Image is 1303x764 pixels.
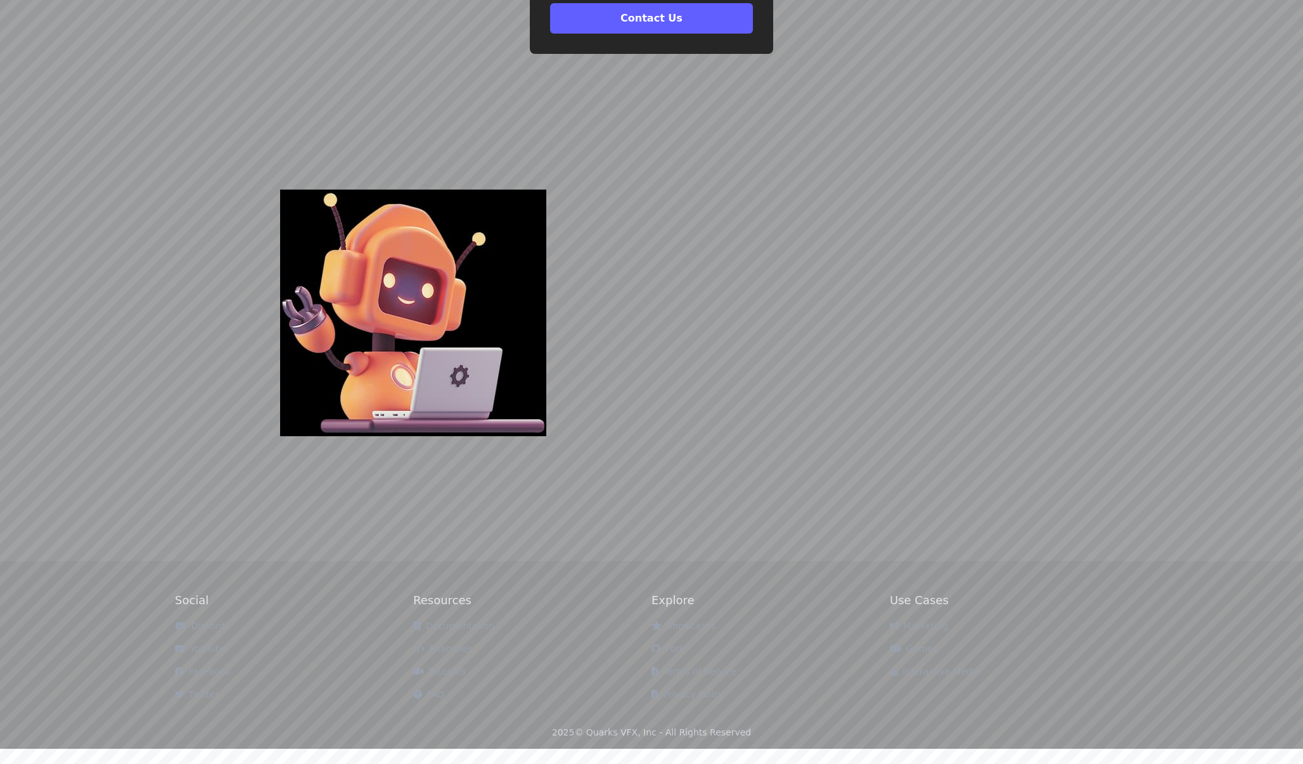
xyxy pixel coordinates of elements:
[550,3,753,34] button: Contact Us
[175,621,225,631] a: Discord
[175,666,231,677] a: Facebook
[890,644,937,654] a: Games
[890,592,1128,609] h2: Use Cases
[651,689,724,699] a: Privacy Policy
[413,689,444,699] a: FAQ
[413,592,651,609] h2: Resources
[890,621,948,631] a: Marketing
[175,689,219,699] a: Twitter
[413,644,473,654] a: Examples
[550,12,753,24] a: Contact Us
[280,190,546,436] img: robot helper
[413,621,494,631] a: Documentation
[651,644,684,654] a: Fork
[651,592,890,609] h2: Explore
[175,592,413,609] h2: Social
[175,644,226,654] a: YouTube
[651,666,736,677] a: Terms of Service
[413,666,466,677] a: Tutorials
[890,666,980,677] a: Interactive Media
[651,621,716,631] a: Showcases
